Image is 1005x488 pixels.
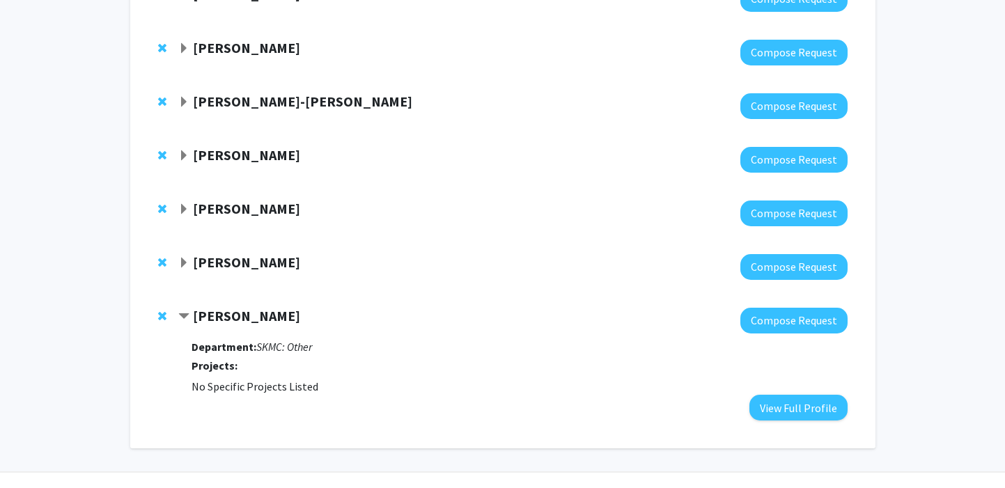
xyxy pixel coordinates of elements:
[192,340,256,354] strong: Department:
[740,254,848,280] button: Compose Request to Xiao Chi Zhang
[193,146,300,164] strong: [PERSON_NAME]
[158,96,166,107] span: Remove Chang-Gyu Hahn from bookmarks
[178,204,189,215] span: Expand Margaret Kasner Bookmark
[193,200,300,217] strong: [PERSON_NAME]
[740,147,848,173] button: Compose Request to Arielle Thal
[749,395,848,420] button: View Full Profile
[178,43,189,54] span: Expand Dennis Hand Bookmark
[178,150,189,162] span: Expand Arielle Thal Bookmark
[178,311,189,322] span: Contract Kimberly McLaughlin Bookmark
[740,93,848,119] button: Compose Request to Chang-Gyu Hahn
[158,203,166,214] span: Remove Margaret Kasner from bookmarks
[192,379,318,393] span: No Specific Projects Listed
[192,359,237,372] strong: Projects:
[740,308,848,333] button: Compose Request to Kimberly McLaughlin
[193,39,300,56] strong: [PERSON_NAME]
[158,150,166,161] span: Remove Arielle Thal from bookmarks
[158,310,166,322] span: Remove Kimberly McLaughlin from bookmarks
[158,42,166,54] span: Remove Dennis Hand from bookmarks
[740,200,848,226] button: Compose Request to Margaret Kasner
[193,93,412,110] strong: [PERSON_NAME]-[PERSON_NAME]
[158,257,166,268] span: Remove Xiao Chi Zhang from bookmarks
[740,40,848,65] button: Compose Request to Dennis Hand
[193,307,300,324] strong: [PERSON_NAME]
[178,97,189,108] span: Expand Chang-Gyu Hahn Bookmark
[193,253,300,271] strong: [PERSON_NAME]
[10,425,59,478] iframe: Chat
[178,258,189,269] span: Expand Xiao Chi Zhang Bookmark
[256,340,312,354] i: SKMC: Other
